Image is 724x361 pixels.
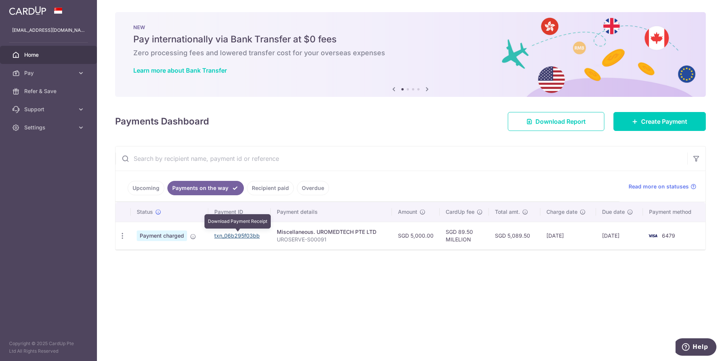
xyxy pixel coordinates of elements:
[440,222,489,249] td: SGD 89.50 MILELION
[446,208,474,216] span: CardUp fee
[128,181,164,195] a: Upcoming
[271,202,392,222] th: Payment details
[676,338,716,357] iframe: Opens a widget where you can find more information
[24,124,74,131] span: Settings
[24,87,74,95] span: Refer & Save
[645,231,660,240] img: Bank Card
[392,222,440,249] td: SGD 5,000.00
[133,67,227,74] a: Learn more about Bank Transfer
[495,208,520,216] span: Total amt.
[137,230,187,241] span: Payment charged
[133,48,688,58] h6: Zero processing fees and lowered transfer cost for your overseas expenses
[247,181,294,195] a: Recipient paid
[398,208,417,216] span: Amount
[508,112,604,131] a: Download Report
[277,236,386,243] p: UROSERVE-S00091
[12,26,85,34] p: [EMAIL_ADDRESS][DOMAIN_NAME]
[540,222,596,249] td: [DATE]
[214,232,260,239] a: txn_06b295f03bb
[662,232,675,239] span: 6479
[9,6,46,15] img: CardUp
[629,183,696,190] a: Read more on statuses
[641,117,687,126] span: Create Payment
[133,33,688,45] h5: Pay internationally via Bank Transfer at $0 fees
[629,183,689,190] span: Read more on statuses
[643,202,705,222] th: Payment method
[277,228,386,236] div: Miscellaneous. UROMEDTECH PTE LTD
[115,12,706,97] img: Bank transfer banner
[115,146,687,171] input: Search by recipient name, payment id or reference
[204,214,271,229] div: Download Payment Receipt
[596,222,643,249] td: [DATE]
[24,51,74,59] span: Home
[602,208,625,216] span: Due date
[297,181,329,195] a: Overdue
[546,208,577,216] span: Charge date
[535,117,586,126] span: Download Report
[613,112,706,131] a: Create Payment
[137,208,153,216] span: Status
[24,106,74,113] span: Support
[24,69,74,77] span: Pay
[115,115,209,128] h4: Payments Dashboard
[489,222,540,249] td: SGD 5,089.50
[133,24,688,30] p: NEW
[208,202,271,222] th: Payment ID
[167,181,244,195] a: Payments on the way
